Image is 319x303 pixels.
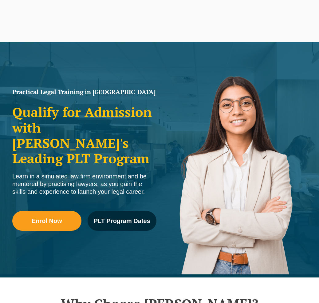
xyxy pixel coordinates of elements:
[12,89,156,95] h1: Practical Legal Training in [GEOGRAPHIC_DATA]
[12,211,81,231] a: Enrol Now
[88,211,157,231] a: PLT Program Dates
[12,173,156,196] div: Learn in a simulated law firm environment and be mentored by practising lawyers, as you gain the ...
[32,218,62,224] span: Enrol Now
[12,104,156,166] h2: Qualify for Admission with [PERSON_NAME]'s Leading PLT Program
[94,218,150,224] span: PLT Program Dates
